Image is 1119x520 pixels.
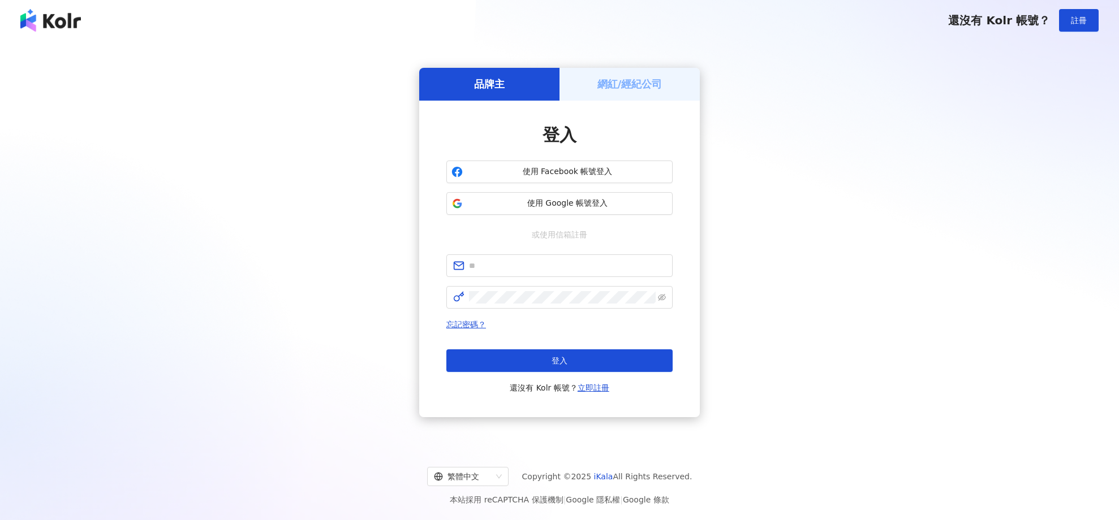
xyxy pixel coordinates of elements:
[566,495,620,504] a: Google 隱私權
[450,493,669,506] span: 本站採用 reCAPTCHA 保護機制
[543,125,576,145] span: 登入
[948,14,1050,27] span: 還沒有 Kolr 帳號？
[563,495,566,504] span: |
[623,495,669,504] a: Google 條款
[434,467,492,486] div: 繁體中文
[597,77,662,91] h5: 網紅/經紀公司
[1059,9,1099,32] button: 註冊
[446,161,673,183] button: 使用 Facebook 帳號登入
[552,356,567,365] span: 登入
[620,495,623,504] span: |
[474,77,505,91] h5: 品牌主
[522,470,692,483] span: Copyright © 2025 All Rights Reserved.
[524,228,595,241] span: 或使用信箱註冊
[578,383,609,392] a: 立即註冊
[1071,16,1087,25] span: 註冊
[446,320,486,329] a: 忘記密碼？
[446,349,673,372] button: 登入
[467,198,668,209] span: 使用 Google 帳號登入
[467,166,668,177] span: 使用 Facebook 帳號登入
[20,9,81,32] img: logo
[446,192,673,215] button: 使用 Google 帳號登入
[594,472,613,481] a: iKala
[658,293,666,301] span: eye-invisible
[510,381,609,395] span: 還沒有 Kolr 帳號？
